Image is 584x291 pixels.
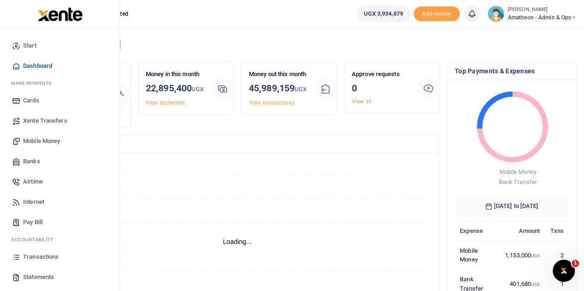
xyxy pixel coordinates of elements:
td: 2 [545,241,569,269]
span: Cards [23,96,39,105]
li: M [7,76,112,90]
h4: Hello [PERSON_NAME] [35,40,577,50]
small: UGX [192,86,204,93]
a: View transactions [249,100,295,106]
li: Wallet ballance [353,6,413,22]
th: Amount [500,221,545,241]
span: Transactions [23,252,59,261]
h3: 22,895,400 [146,81,204,96]
a: Xente Transfers [7,111,112,131]
text: Loading... [223,238,252,245]
span: Bank Transfer [499,178,536,185]
a: Airtime [7,172,112,192]
p: Approve requests [352,70,410,79]
span: Statements [23,273,54,282]
h4: Transactions Overview [43,139,432,149]
a: profile-user [PERSON_NAME] Amatheon - Admin & Ops [488,6,577,22]
span: Pay Bill [23,218,42,227]
span: countability [18,236,53,243]
span: Xente Transfers [23,116,67,125]
a: Statements [7,267,112,287]
li: Toup your wallet [414,6,460,22]
a: Dashboard [7,56,112,76]
th: Txns [545,221,569,241]
span: Mobile Money [23,137,60,146]
span: ake Payments [16,80,52,87]
h3: 45,989,159 [249,81,307,96]
small: UGX [531,282,540,287]
th: Expense [455,221,500,241]
h3: 0 [352,81,410,95]
a: Start [7,36,112,56]
img: profile-user [488,6,504,22]
span: Amatheon - Admin & Ops [508,13,577,22]
a: View all [352,98,372,105]
span: Airtime [23,177,43,186]
a: Cards [7,90,112,111]
a: Pay Bill [7,212,112,232]
a: Mobile Money [7,131,112,151]
span: Start [23,41,36,50]
a: Banks [7,151,112,172]
a: logo-small logo-large logo-large [37,10,83,17]
p: Money out this month [249,70,307,79]
td: 1,153,000 [500,241,545,269]
span: 1 [572,260,579,267]
span: Dashboard [23,61,52,71]
a: UGX 3,934,679 [356,6,409,22]
p: Money in this month [146,70,204,79]
span: Banks [23,157,40,166]
h4: Top Payments & Expenses [455,66,569,76]
iframe: Intercom live chat [553,260,575,282]
a: Internet [7,192,112,212]
a: View statement [146,100,185,106]
a: Transactions [7,247,112,267]
img: logo-large [38,7,83,21]
span: Add money [414,6,460,22]
li: Ac [7,232,112,247]
span: UGX 3,934,679 [363,9,403,18]
h6: [DATE] to [DATE] [455,195,569,217]
small: UGX [295,86,307,93]
span: Mobile Money [499,168,536,175]
a: Add money [414,10,460,17]
span: Internet [23,197,44,207]
small: [PERSON_NAME] [508,6,577,14]
td: Mobile Money [455,241,500,269]
small: UGX [531,253,540,258]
